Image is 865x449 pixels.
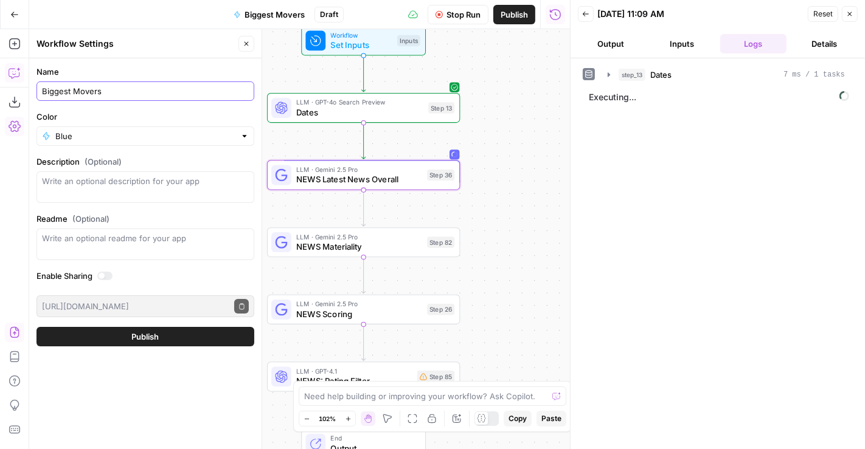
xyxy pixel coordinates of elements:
[428,5,488,24] button: Stop Run
[296,375,412,387] span: NEWS: Rating Filter
[36,213,254,225] label: Readme
[650,69,672,81] span: Dates
[397,35,420,46] div: Inputs
[537,411,566,427] button: Paste
[509,413,527,424] span: Copy
[330,30,392,40] span: Workflow
[330,433,415,443] span: End
[783,69,845,80] span: 7 ms / 1 tasks
[55,130,235,142] input: Blue
[600,65,852,84] button: 7 ms / 1 tasks
[267,93,460,123] div: LLM · GPT-4o Search PreviewDatesStep 13
[319,414,336,423] span: 102%
[427,237,454,248] div: Step 82
[226,5,312,24] button: Biggest Movers
[362,123,366,159] g: Edge from step_13 to step_36
[296,97,423,107] span: LLM · GPT-4o Search Preview
[36,66,254,78] label: Name
[296,106,423,118] span: Dates
[501,9,528,21] span: Publish
[267,26,460,55] div: WorkflowSet InputsInputs
[320,9,338,20] span: Draft
[362,257,366,293] g: Edge from step_82 to step_26
[267,160,460,190] div: LLM · Gemini 2.5 ProNEWS Latest News OverallStep 36
[85,156,122,168] span: (Optional)
[42,85,249,97] input: Untitled
[720,34,787,53] button: Logs
[417,371,454,383] div: Step 85
[362,324,366,360] g: Edge from step_26 to step_85
[585,87,853,107] span: Executing...
[296,173,422,185] span: NEWS Latest News Overall
[427,170,454,180] div: Step 36
[267,295,460,324] div: LLM · Gemini 2.5 ProNEWS ScoringStep 26
[132,331,159,343] span: Publish
[36,327,254,346] button: Publish
[296,307,422,320] span: NEWS Scoring
[36,156,254,168] label: Description
[296,366,412,376] span: LLM · GPT-4.1
[649,34,715,53] button: Inputs
[267,227,460,257] div: LLM · Gemini 2.5 ProNEWS MaterialityStep 82
[578,34,644,53] button: Output
[72,213,109,225] span: (Optional)
[296,231,422,241] span: LLM · Gemini 2.5 Pro
[36,38,235,50] div: Workflow Settings
[808,6,838,22] button: Reset
[296,241,422,253] span: NEWS Materiality
[446,9,481,21] span: Stop Run
[428,102,454,113] div: Step 13
[36,270,254,282] label: Enable Sharing
[296,165,422,174] span: LLM · Gemini 2.5 Pro
[427,304,454,315] div: Step 26
[36,111,254,123] label: Color
[813,9,833,19] span: Reset
[619,69,645,81] span: step_13
[296,299,422,309] span: LLM · Gemini 2.5 Pro
[330,39,392,51] span: Set Inputs
[493,5,535,24] button: Publish
[541,413,561,424] span: Paste
[504,411,532,427] button: Copy
[791,34,858,53] button: Details
[362,55,366,92] g: Edge from start to step_13
[267,362,460,391] div: LLM · GPT-4.1NEWS: Rating FilterStep 85
[245,9,305,21] span: Biggest Movers
[362,190,366,226] g: Edge from step_36 to step_82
